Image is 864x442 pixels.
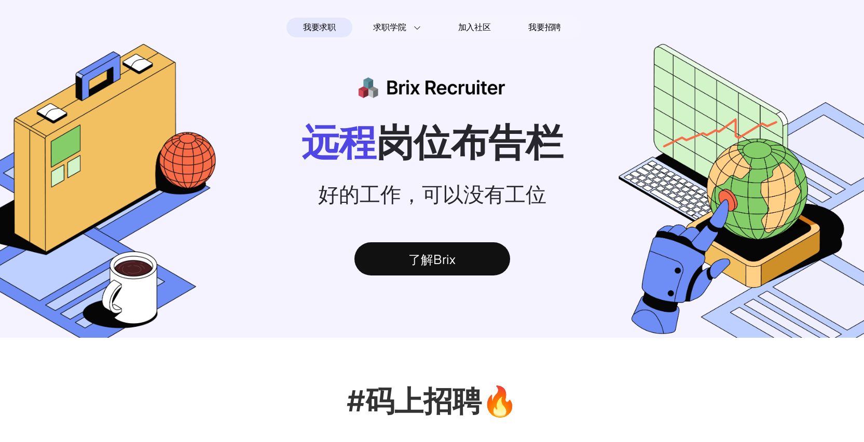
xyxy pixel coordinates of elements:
div: 了解Brix [354,242,510,275]
span: 我要招聘 [528,21,561,34]
span: 加入社区 [458,19,491,36]
span: 求职学院 [373,21,406,34]
span: 我要求职 [303,19,336,36]
span: 远程 [301,119,376,164]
